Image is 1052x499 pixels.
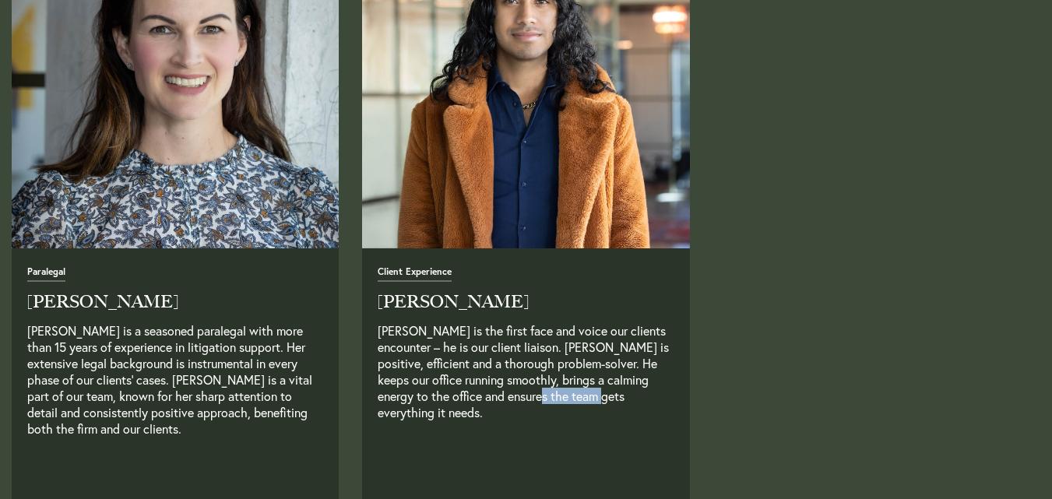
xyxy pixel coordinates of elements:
[27,465,30,480] a: Read Full Bio
[27,293,323,311] h2: [PERSON_NAME]
[27,267,65,282] span: Paralegal
[378,465,381,480] a: Read Full Bio
[378,322,674,453] p: [PERSON_NAME] is the first face and voice our clients encounter – he is our client liaison. [PERS...
[378,267,452,282] span: Client Experience
[27,322,323,453] p: [PERSON_NAME] is a seasoned paralegal with more than 15 years of experience in litigation support...
[378,293,674,311] h2: [PERSON_NAME]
